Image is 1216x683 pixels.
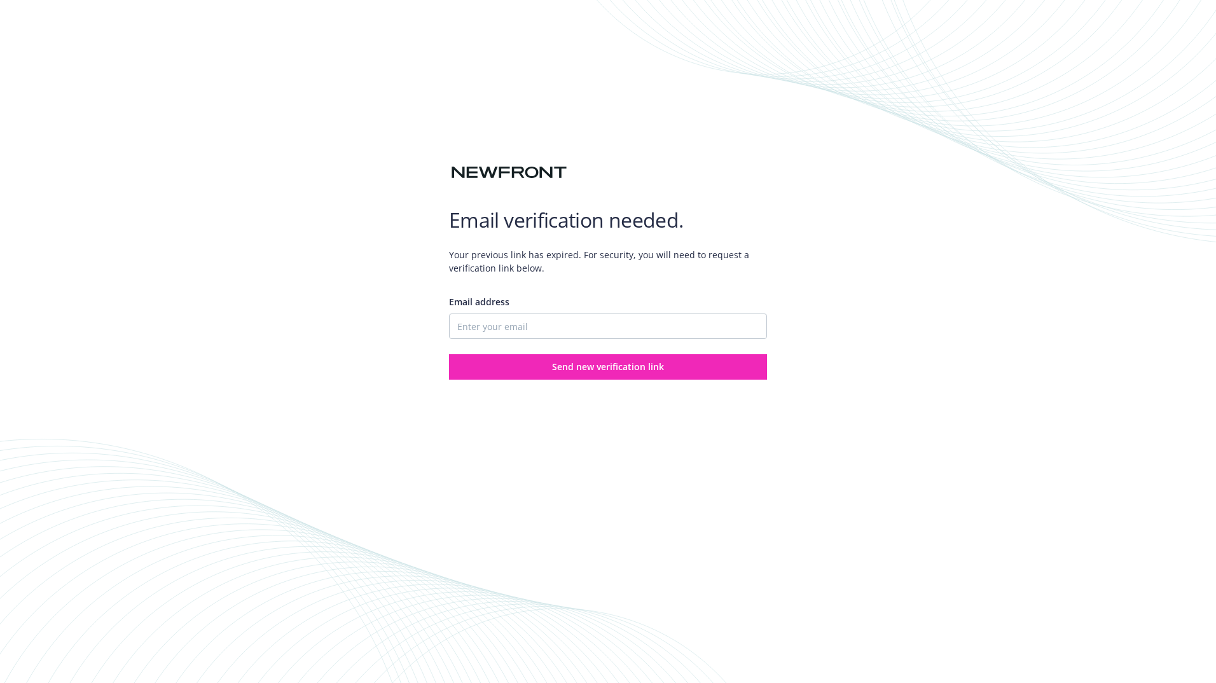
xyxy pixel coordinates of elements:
span: Your previous link has expired. For security, you will need to request a verification link below. [449,238,767,285]
button: Send new verification link [449,354,767,380]
h1: Email verification needed. [449,207,767,233]
img: Newfront logo [449,162,569,184]
span: Send new verification link [552,361,664,373]
span: Email address [449,296,509,308]
input: Enter your email [449,314,767,339]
